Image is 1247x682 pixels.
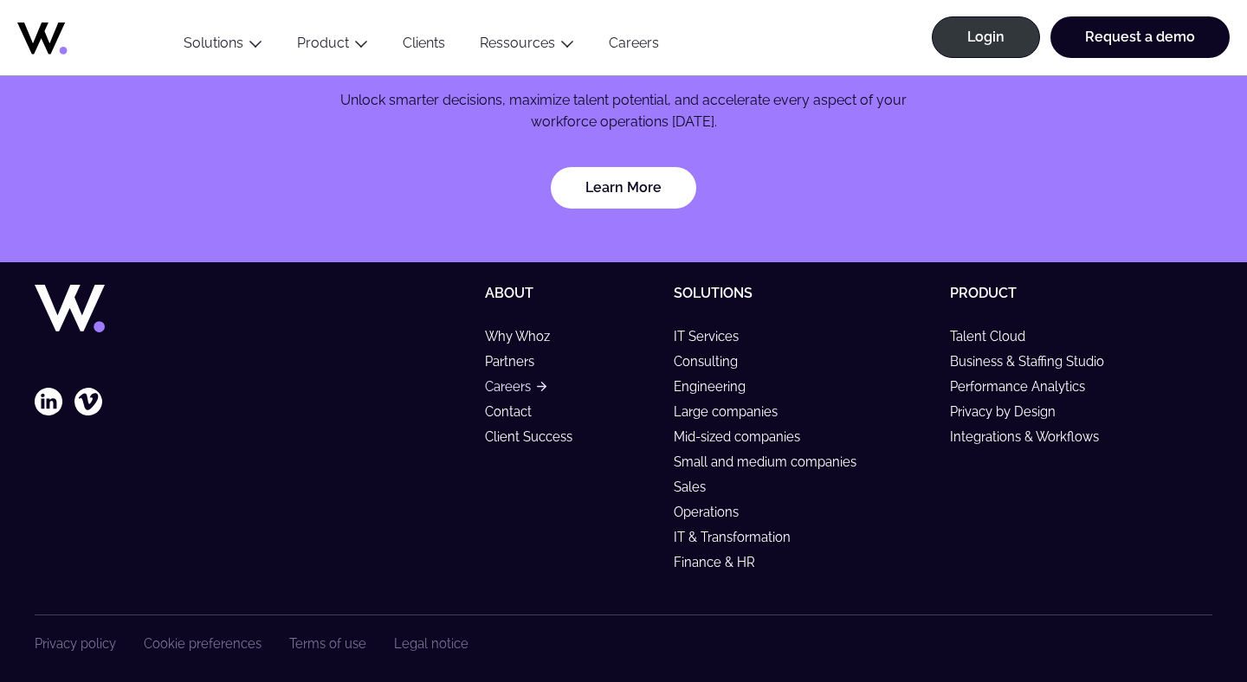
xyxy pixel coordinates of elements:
[485,379,546,394] a: Careers
[166,35,280,58] button: Solutions
[385,35,462,58] a: Clients
[674,429,816,444] a: Mid-sized companies
[280,35,385,58] button: Product
[297,35,349,51] a: Product
[35,636,116,651] a: Privacy policy
[674,555,771,569] a: Finance & HR
[674,329,754,344] a: IT Services
[1133,568,1223,658] iframe: Chatbot
[932,16,1040,58] a: Login
[485,285,661,301] h5: About
[950,285,1017,301] a: Product
[674,404,793,419] a: Large companies
[394,636,468,651] a: Legal notice
[950,329,1041,344] a: Talent Cloud
[326,89,921,133] p: Unlock smarter decisions, maximize talent potential, and accelerate every aspect of your workforc...
[674,285,936,301] h5: Solutions
[551,167,696,209] a: Learn More
[950,354,1120,369] a: Business & Staffing Studio
[950,404,1071,419] a: Privacy by Design
[485,429,588,444] a: Client Success
[1050,16,1230,58] a: Request a demo
[485,329,565,344] a: Why Whoz
[289,636,366,651] a: Terms of use
[462,35,591,58] button: Ressources
[674,379,761,394] a: Engineering
[35,636,468,651] nav: Footer Navigation
[674,479,721,494] a: Sales
[480,35,555,51] a: Ressources
[674,505,754,519] a: Operations
[144,636,262,651] a: Cookie preferences
[485,404,547,419] a: Contact
[674,354,753,369] a: Consulting
[485,354,550,369] a: Partners
[674,454,872,469] a: Small and medium companies
[950,429,1115,444] a: Integrations & Workflows
[591,35,676,58] a: Careers
[950,379,1101,394] a: Performance Analytics
[674,530,806,544] a: IT & Transformation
